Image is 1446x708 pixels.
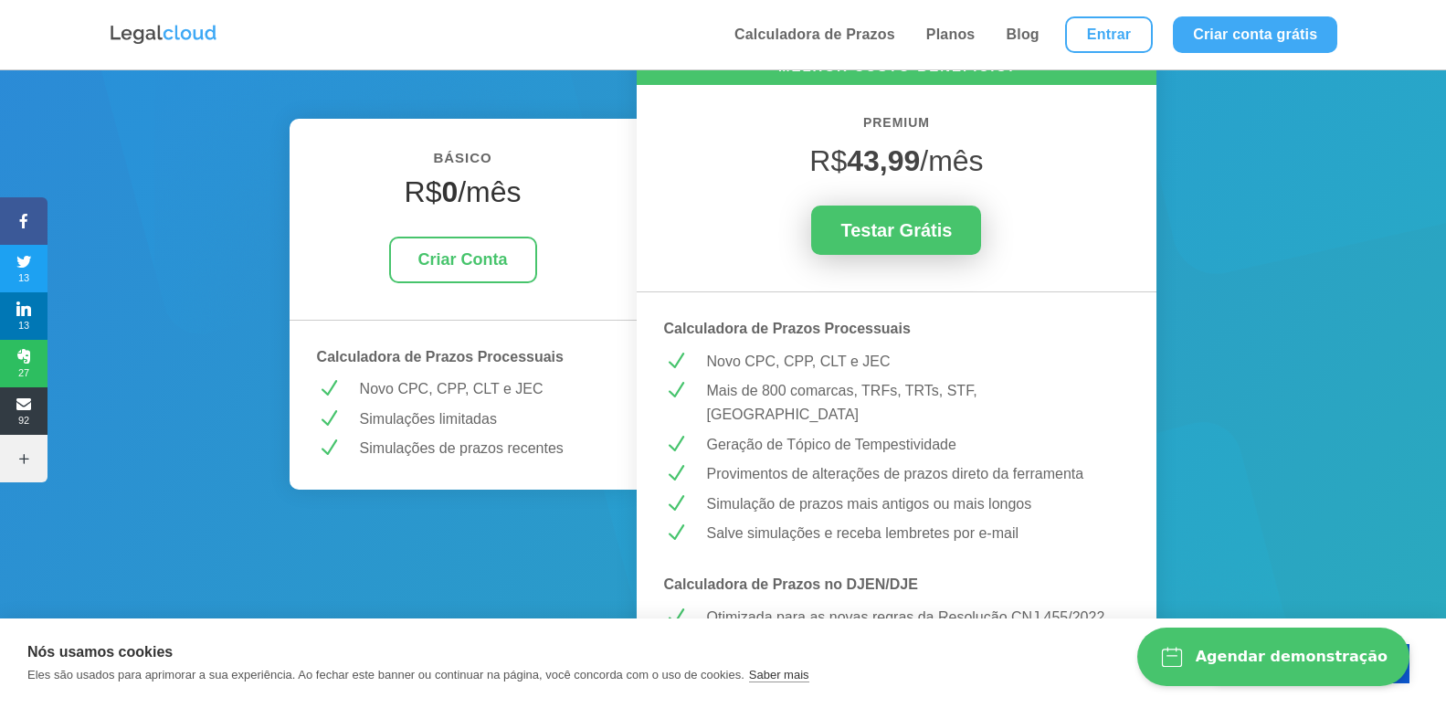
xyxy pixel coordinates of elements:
[317,437,340,460] span: N
[664,522,687,544] span: N
[664,379,687,402] span: N
[27,644,173,660] strong: Nós usamos cookies
[707,492,1130,516] p: Simulação de prazos mais antigos ou mais longos
[360,377,609,401] p: Novo CPC, CPP, CLT e JEC
[389,237,537,283] a: Criar Conta
[664,576,918,592] strong: Calculadora de Prazos no DJEN/DJE
[664,321,911,336] strong: Calculadora de Prazos Processuais
[317,407,340,430] span: N
[1173,16,1337,53] a: Criar conta grátis
[317,349,564,365] strong: Calculadora de Prazos Processuais
[27,668,744,682] p: Eles são usados para aprimorar a sua experiência. Ao fechar este banner ou continuar na página, v...
[360,407,609,431] p: Simulações limitadas
[707,350,1130,374] p: Novo CPC, CPP, CLT e JEC
[1065,16,1153,53] a: Entrar
[317,377,340,400] span: N
[664,433,687,456] span: N
[664,112,1130,143] h6: PREMIUM
[707,433,1130,457] p: Geração de Tópico de Tempestividade
[749,668,809,682] a: Saber mais
[317,146,609,179] h6: BÁSICO
[664,350,687,373] span: N
[707,462,1130,486] p: Provimentos de alterações de prazos direto da ferramenta
[847,144,920,177] strong: 43,99
[707,522,1130,545] p: Salve simulações e receba lembretes por e-mail
[707,379,1130,426] p: Mais de 800 comarcas, TRFs, TRTs, STF, [GEOGRAPHIC_DATA]
[664,462,687,485] span: N
[664,492,687,515] span: N
[707,606,1130,629] p: Otimizada para as novas regras da Resolução CNJ 455/2022
[360,437,609,460] p: Simulações de prazos recentes
[811,206,981,255] a: Testar Grátis
[317,174,609,218] h4: R$ /mês
[664,606,687,629] span: N
[441,175,458,208] strong: 0
[109,23,218,47] img: Logo da Legalcloud
[637,57,1157,85] h6: MELHOR CUSTO-BENEFÍCIO!
[809,144,983,177] span: R$ /mês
